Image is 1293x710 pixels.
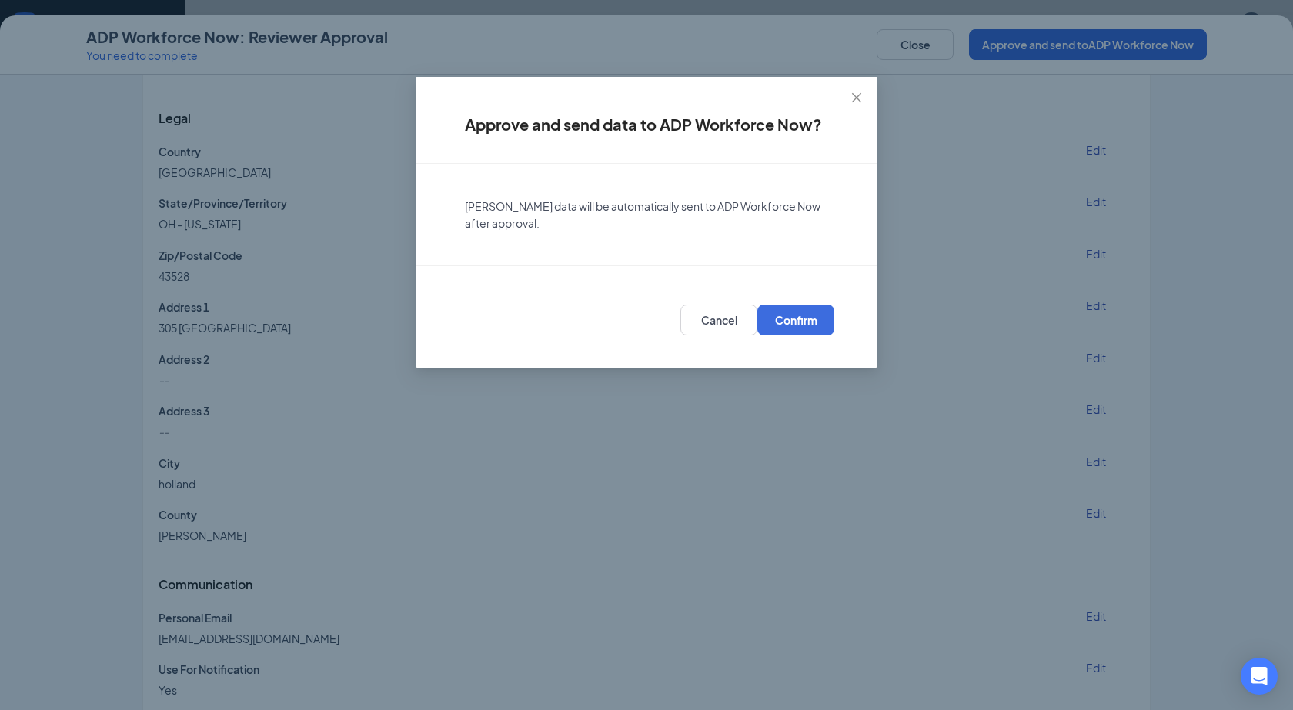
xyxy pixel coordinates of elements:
[775,312,817,328] span: Confirm
[465,199,820,230] span: [PERSON_NAME] data will be automatically sent to ADP Workforce Now after approval.
[1241,658,1278,695] div: Open Intercom Messenger
[836,77,877,118] button: Close
[465,114,828,135] h4: Approve and send data to ADP Workforce Now?
[850,92,863,104] span: close
[680,305,757,335] button: Cancel
[757,305,834,335] button: Confirm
